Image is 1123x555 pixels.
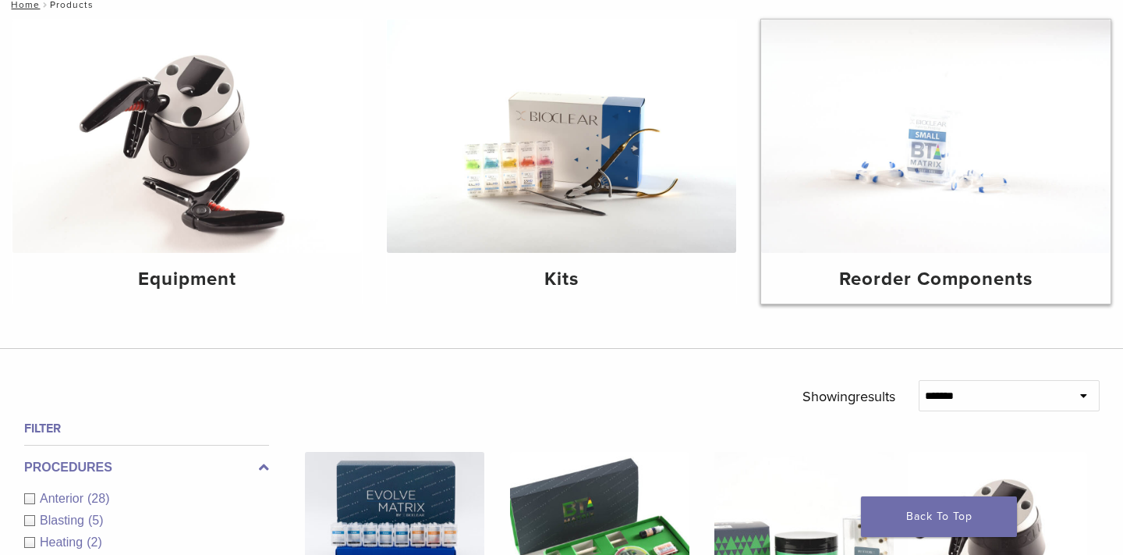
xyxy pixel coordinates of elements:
a: Reorder Components [761,20,1111,304]
h4: Kits [399,265,724,294]
span: Blasting [40,514,88,527]
span: (28) [87,492,109,505]
a: Equipment [12,20,362,304]
img: Reorder Components [761,20,1111,253]
label: Procedures [24,458,269,477]
h4: Equipment [25,265,349,294]
img: Equipment [12,20,362,253]
p: Showing results [802,380,895,413]
span: / [40,1,50,9]
h4: Filter [24,419,269,438]
span: Anterior [40,492,87,505]
span: (5) [88,514,104,527]
h4: Reorder Components [774,265,1098,294]
a: Back To Top [861,496,1017,537]
span: Heating [40,535,87,549]
a: Kits [387,20,736,304]
img: Kits [387,20,736,253]
span: (2) [87,535,102,549]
